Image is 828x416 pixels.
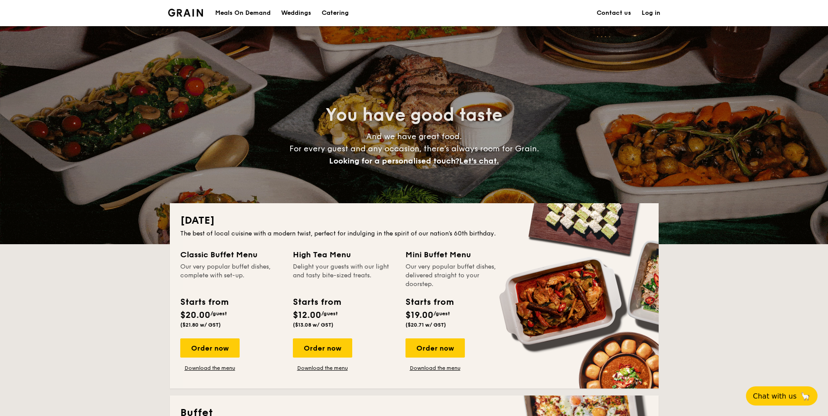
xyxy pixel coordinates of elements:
div: Order now [405,338,465,358]
span: $20.00 [180,310,210,321]
a: Download the menu [405,365,465,372]
div: Order now [293,338,352,358]
span: /guest [210,310,227,317]
img: Grain [168,9,203,17]
span: ($20.71 w/ GST) [405,322,446,328]
div: The best of local cuisine with a modern twist, perfect for indulging in the spirit of our nation’... [180,229,648,238]
a: Logotype [168,9,203,17]
div: Our very popular buffet dishes, delivered straight to your doorstep. [405,263,508,289]
span: /guest [321,310,338,317]
div: Starts from [293,296,340,309]
a: Download the menu [293,365,352,372]
div: Order now [180,338,240,358]
span: You have good taste [326,105,502,126]
span: ($13.08 w/ GST) [293,322,333,328]
span: /guest [433,310,450,317]
span: Let's chat. [459,156,499,166]
span: $19.00 [405,310,433,321]
span: And we have great food. For every guest and any occasion, there’s always room for Grain. [289,132,539,166]
span: Chat with us [753,392,797,400]
div: Starts from [180,296,228,309]
span: 🦙 [800,391,811,401]
div: Mini Buffet Menu [405,249,508,261]
div: Delight your guests with our light and tasty bite-sized treats. [293,263,395,289]
span: ($21.80 w/ GST) [180,322,221,328]
div: High Tea Menu [293,249,395,261]
button: Chat with us🦙 [746,386,818,406]
h2: [DATE] [180,214,648,228]
div: Our very popular buffet dishes, complete with set-up. [180,263,282,289]
a: Download the menu [180,365,240,372]
div: Classic Buffet Menu [180,249,282,261]
span: $12.00 [293,310,321,321]
div: Starts from [405,296,453,309]
span: Looking for a personalised touch? [329,156,459,166]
